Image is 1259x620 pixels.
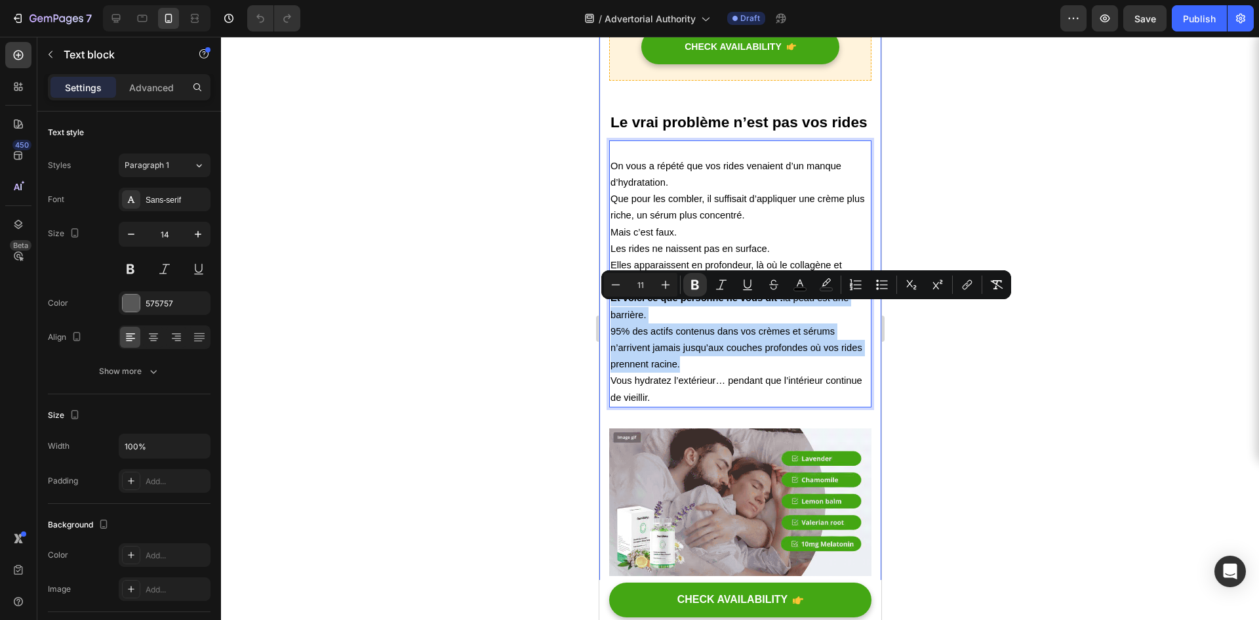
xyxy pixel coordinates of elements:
[11,157,266,184] span: Que pour les combler, il suffisait d’appliquer une crème plus riche, un sérum plus concentré.
[11,289,263,333] span: 95% des actifs contenus dans vos crèmes et sérums n’arrivent jamais jusqu’aux couches profondes o...
[119,154,210,177] button: Paragraph 1
[5,5,98,31] button: 7
[48,360,210,383] button: Show more
[64,47,175,62] p: Text block
[146,298,207,310] div: 575757
[11,77,268,94] strong: Le vrai problème n’est pas vos rides
[1172,5,1227,31] button: Publish
[11,256,249,283] span: la peau est une barrière.
[146,584,207,596] div: Add...
[11,256,184,266] strong: Et voici ce que personne ne vous dit :
[11,223,243,250] span: Elles apparaissent en profondeur, là où le collagène et l’élastine s’épuisent.
[48,194,64,205] div: Font
[99,365,160,378] div: Show more
[48,516,111,534] div: Background
[146,476,207,487] div: Add...
[48,407,83,424] div: Size
[48,297,68,309] div: Color
[11,124,242,151] span: On vous a répété que vos rides venaient d’un manque d’hydratation.
[146,550,207,562] div: Add...
[599,12,602,26] span: /
[1134,13,1156,24] span: Save
[125,159,169,171] span: Paragraph 1
[48,127,84,138] div: Text style
[599,37,881,620] iframe: Design area
[48,329,85,346] div: Align
[48,225,83,243] div: Size
[10,392,272,539] img: Alt Image
[10,546,272,581] button: CHECK AVAILABILITY
[11,207,170,217] span: Les rides ne naissent pas en surface.
[65,81,102,94] p: Settings
[601,270,1011,299] div: Editor contextual toolbar
[12,140,31,150] div: 450
[78,556,189,570] div: CHECK AVAILABILITY
[48,549,68,561] div: Color
[1183,12,1216,26] div: Publish
[48,159,71,171] div: Styles
[247,5,300,31] div: Undo/Redo
[86,10,92,26] p: 7
[605,12,696,26] span: Advertorial Authority
[11,190,77,201] span: Mais c’est faux.
[119,434,210,458] input: Auto
[1123,5,1167,31] button: Save
[1214,556,1246,587] div: Open Intercom Messenger
[48,440,70,452] div: Width
[740,12,760,24] span: Draft
[11,339,263,365] span: Vous hydratez l’extérieur… pendant que l’intérieur continue de vieillir.
[10,104,272,371] div: Rich Text Editor. Editing area: main
[48,475,78,487] div: Padding
[146,194,207,206] div: Sans-serif
[129,81,174,94] p: Advanced
[85,3,182,17] div: CHECK AVAILABILITY
[48,583,71,595] div: Image
[10,240,31,251] div: Beta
